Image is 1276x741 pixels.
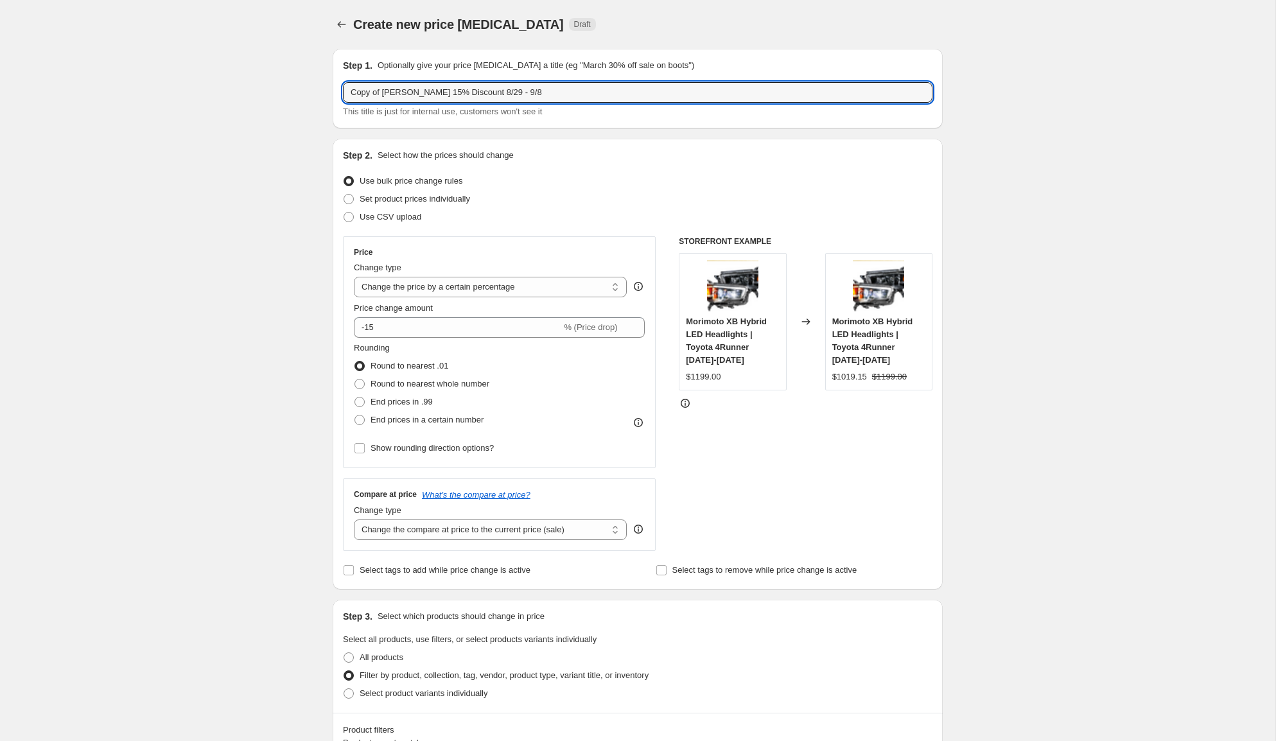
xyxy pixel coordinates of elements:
span: Morimoto XB Hybrid LED Headlights | Toyota 4Runner [DATE]-[DATE] [832,317,913,365]
span: Price change amount [354,303,433,313]
span: End prices in .99 [371,397,433,406]
img: ScreenShot2021-11-17at2.06.10PM_80x.png [707,260,758,311]
h3: Compare at price [354,489,417,500]
div: Product filters [343,724,932,737]
p: Optionally give your price [MEDICAL_DATA] a title (eg "March 30% off sale on boots") [378,59,694,72]
span: Filter by product, collection, tag, vendor, product type, variant title, or inventory [360,670,649,680]
span: Morimoto XB Hybrid LED Headlights | Toyota 4Runner [DATE]-[DATE] [686,317,767,365]
span: Round to nearest whole number [371,379,489,388]
div: help [632,280,645,293]
span: Create new price [MEDICAL_DATA] [353,17,564,31]
span: Show rounding direction options? [371,443,494,453]
strike: $1199.00 [872,370,907,383]
h3: Price [354,247,372,257]
span: Change type [354,263,401,272]
div: $1199.00 [686,370,721,383]
span: Select tags to add while price change is active [360,565,530,575]
h6: STOREFRONT EXAMPLE [679,236,932,247]
div: $1019.15 [832,370,867,383]
input: 30% off holiday sale [343,82,932,103]
span: Draft [574,19,591,30]
span: Round to nearest .01 [371,361,448,370]
div: help [632,523,645,536]
h2: Step 3. [343,610,372,623]
span: This title is just for internal use, customers won't see it [343,107,542,116]
span: Rounding [354,343,390,353]
span: Use bulk price change rules [360,176,462,186]
span: % (Price drop) [564,322,617,332]
p: Select which products should change in price [378,610,545,623]
h2: Step 1. [343,59,372,72]
span: All products [360,652,403,662]
span: Select all products, use filters, or select products variants individually [343,634,597,644]
img: ScreenShot2021-11-17at2.06.10PM_80x.png [853,260,904,311]
p: Select how the prices should change [378,149,514,162]
h2: Step 2. [343,149,372,162]
span: Use CSV upload [360,212,421,222]
span: Change type [354,505,401,515]
button: Price change jobs [333,15,351,33]
span: Set product prices individually [360,194,470,204]
input: -15 [354,317,561,338]
span: End prices in a certain number [371,415,484,424]
span: Select tags to remove while price change is active [672,565,857,575]
span: Select product variants individually [360,688,487,698]
button: What's the compare at price? [422,490,530,500]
